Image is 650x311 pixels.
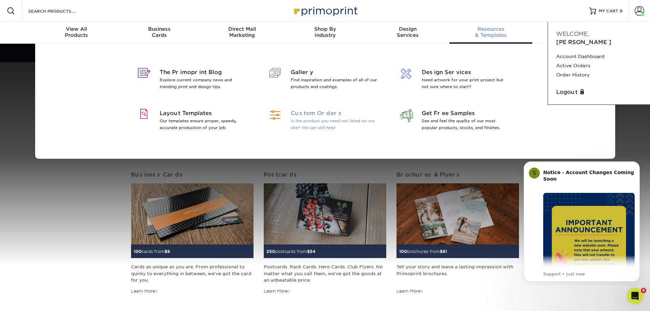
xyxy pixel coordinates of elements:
[556,70,642,80] a: Order History
[627,288,643,304] iframe: Intercom live chat
[532,26,615,38] div: & Support
[201,26,284,32] span: Direct Mail
[449,26,532,38] div: & Templates
[284,22,366,44] a: Shop ByIndustry
[556,52,642,61] a: Account Dashboard
[556,61,642,70] a: Active Orders
[396,60,517,101] a: Design Services Need artwork for your print project but not sure where to start?
[264,264,386,283] div: Postcards. Rack Cards. Hero Cards. Club Flyers. No matter what you call them, we've got the goods...
[131,264,254,283] div: Cards as unique as you are. From professional to quirky to everything in between, we've got the c...
[396,101,517,142] a: Get Free Samples See and feel the quality of our most popular products, stocks, and finishes.
[620,9,623,13] span: 0
[366,26,449,32] span: Design
[201,26,284,38] div: Marketing
[366,22,449,44] a: DesignServices
[284,26,366,32] span: Shop By
[131,288,158,294] div: Learn More
[118,26,201,32] span: Business
[134,60,255,101] a: The Primoprint Blog Explore current company news and trending print and design tips.
[118,26,201,38] div: Cards
[35,26,118,38] div: Products
[422,109,510,117] span: Get Free Samples
[396,288,423,294] div: Learn More
[265,101,386,142] a: Custom Orders Is the product you need not listed on our site? We can still help!
[284,26,366,38] div: Industry
[641,288,646,293] span: 6
[264,288,291,294] div: Learn More
[201,22,284,44] a: Direct MailMarketing
[134,101,255,142] a: Layout Templates Our templates ensure proper, speedy, accurate production of your job.
[532,22,615,44] a: Contact& Support
[556,39,611,45] span: [PERSON_NAME]
[396,264,519,283] div: Tell your story and leave a lasting impression with Primoprint brochures.
[449,22,532,44] a: Resources& Templates
[556,31,589,37] span: Welcome,
[35,26,118,32] span: View All
[160,68,248,76] span: The Primoprint Blog
[160,109,248,117] span: Layout Templates
[291,117,379,131] p: Is the product you need not listed on our site? We can still help!
[291,109,379,117] span: Custom Orders
[422,76,510,90] p: Need artwork for your print project but not sure where to start?
[160,76,248,90] p: Explore current company news and trending print and design tips.
[291,76,379,90] p: Find inspiration and examples of all of our products and coatings.
[556,88,642,96] a: Logout
[422,117,510,131] p: See and feel the quality of our most popular products, stocks, and finishes.
[118,22,201,44] a: BusinessCards
[160,117,248,131] p: Our templates ensure proper, speedy, accurate production of your job.
[291,3,359,18] img: Primoprint
[366,26,449,38] div: Services
[265,60,386,101] a: Gallery Find inspiration and examples of all of our products and coatings.
[422,68,510,76] span: Design Services
[599,8,618,14] span: MY CART
[514,155,650,286] iframe: Intercom notifications message
[532,26,615,32] span: Contact
[35,22,118,44] a: View AllProducts
[28,7,94,15] input: SEARCH PRODUCTS.....
[291,68,379,76] span: Gallery
[449,26,532,32] span: Resources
